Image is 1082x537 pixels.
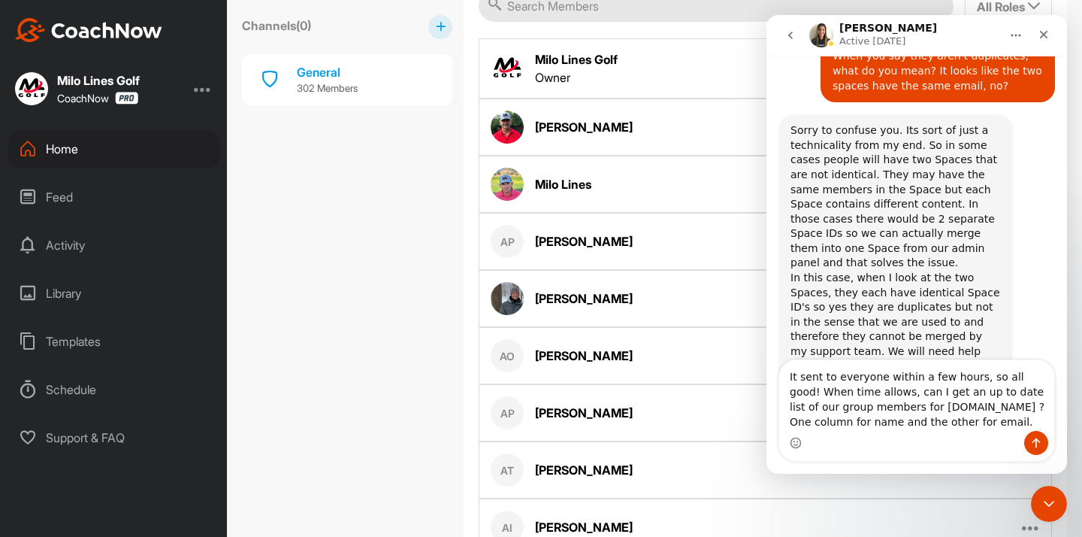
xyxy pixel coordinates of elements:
[8,371,220,408] div: Schedule
[1031,486,1067,522] iframe: Intercom live chat
[535,118,633,136] div: [PERSON_NAME]
[491,111,524,144] img: member
[491,339,524,372] div: AO
[535,404,633,422] div: [PERSON_NAME]
[535,175,591,193] div: Milo Lines
[8,130,220,168] div: Home
[535,518,633,536] div: [PERSON_NAME]
[57,74,140,86] div: Milo Lines Golf
[535,50,618,68] div: Milo Lines Golf
[535,232,633,250] div: [PERSON_NAME]
[491,52,524,85] img: member
[491,282,524,315] img: member
[491,396,524,429] div: AP
[8,226,220,264] div: Activity
[57,92,138,105] div: CoachNow
[8,323,220,360] div: Templates
[115,92,138,105] img: CoachNow Pro
[491,454,524,487] div: AT
[8,178,220,216] div: Feed
[491,225,524,258] div: AP
[535,68,618,86] div: Owner
[535,461,633,479] div: [PERSON_NAME]
[535,290,633,308] div: [PERSON_NAME]
[8,275,220,312] div: Library
[242,17,311,35] label: Channels ( 0 )
[15,18,162,42] img: CoachNow
[535,347,633,365] div: [PERSON_NAME]
[297,63,358,81] div: General
[766,15,1067,474] iframe: Intercom live chat
[491,168,524,201] img: member
[15,72,48,105] img: square_b38dec1ae35dc308c2712f6139ae126d.jpg
[297,81,358,96] p: 302 Members
[8,419,220,457] div: Support & FAQ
